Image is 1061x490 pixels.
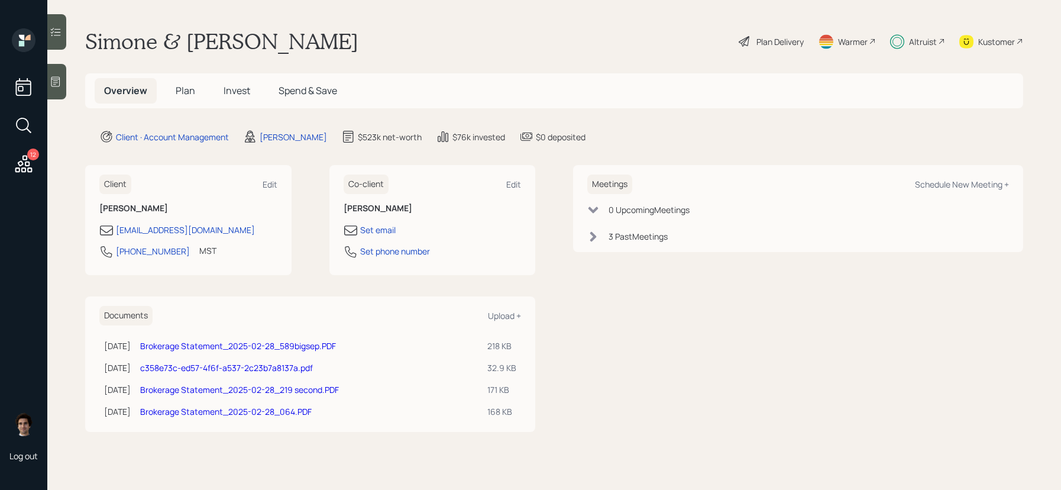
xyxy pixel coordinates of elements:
[344,175,389,194] h6: Co-client
[224,84,250,97] span: Invest
[104,340,131,352] div: [DATE]
[176,84,195,97] span: Plan
[140,406,312,417] a: Brokerage Statement_2025-02-28_064.PDF
[344,204,522,214] h6: [PERSON_NAME]
[104,84,147,97] span: Overview
[99,175,131,194] h6: Client
[140,384,339,395] a: Brokerage Statement_2025-02-28_219 second.PDF
[85,28,358,54] h1: Simone & [PERSON_NAME]
[104,383,131,396] div: [DATE]
[99,306,153,325] h6: Documents
[838,36,868,48] div: Warmer
[140,340,336,352] a: Brokerage Statement_2025-02-28_589bigsep.PDF
[116,131,229,143] div: Client · Account Management
[909,36,937,48] div: Altruist
[609,230,668,243] div: 3 Past Meeting s
[116,245,190,257] div: [PHONE_NUMBER]
[360,224,396,236] div: Set email
[915,179,1009,190] div: Schedule New Meeting +
[609,204,690,216] div: 0 Upcoming Meeting s
[12,412,35,436] img: harrison-schaefer-headshot-2.png
[263,179,277,190] div: Edit
[9,450,38,462] div: Log out
[116,224,255,236] div: [EMAIL_ADDRESS][DOMAIN_NAME]
[140,362,313,373] a: c358e73c-ed57-4f6f-a537-2c23b7a8137a.pdf
[104,362,131,374] div: [DATE]
[358,131,422,143] div: $523k net-worth
[587,175,632,194] h6: Meetings
[452,131,505,143] div: $76k invested
[487,340,516,352] div: 218 KB
[756,36,804,48] div: Plan Delivery
[978,36,1015,48] div: Kustomer
[487,383,516,396] div: 171 KB
[199,244,216,257] div: MST
[360,245,430,257] div: Set phone number
[488,310,521,321] div: Upload +
[27,149,39,160] div: 12
[99,204,277,214] h6: [PERSON_NAME]
[279,84,337,97] span: Spend & Save
[104,405,131,418] div: [DATE]
[506,179,521,190] div: Edit
[260,131,327,143] div: [PERSON_NAME]
[487,405,516,418] div: 168 KB
[487,362,516,374] div: 32.9 KB
[536,131,586,143] div: $0 deposited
